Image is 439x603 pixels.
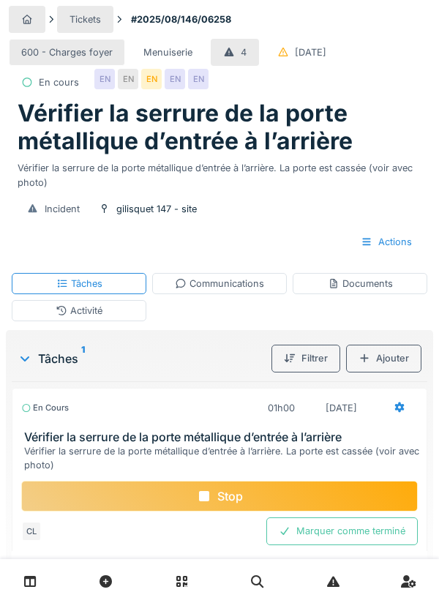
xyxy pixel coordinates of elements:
[266,517,418,544] div: Marquer comme terminé
[328,277,393,291] div: Documents
[268,401,295,415] div: 01h00
[24,444,421,472] div: Vérifier la serrure de la porte métallique d’entrée à l’arrière. La porte est cassée (voir avec p...
[94,69,115,89] div: EN
[143,45,192,59] div: Menuiserie
[346,345,421,372] div: Ajouter
[45,202,80,216] div: Incident
[56,304,102,318] div: Activité
[18,155,421,189] div: Vérifier la serrure de la porte métallique d’entrée à l’arrière. La porte est cassée (voir avec p...
[21,402,69,414] div: En cours
[348,228,424,255] div: Actions
[21,521,42,542] div: CL
[116,202,197,216] div: gilisquet 147 - site
[175,277,264,291] div: Communications
[21,45,113,59] div: 600 - Charges foyer
[118,69,138,89] div: EN
[141,69,162,89] div: EN
[56,277,102,291] div: Tâches
[241,45,247,59] div: 4
[81,350,85,367] sup: 1
[39,75,79,89] div: En cours
[21,481,418,512] div: Stop
[70,12,101,26] div: Tickets
[295,45,326,59] div: [DATE]
[188,69,209,89] div: EN
[271,345,340,372] div: Filtrer
[165,69,185,89] div: EN
[24,430,421,444] h3: Vérifier la serrure de la porte métallique d’entrée à l’arrière
[18,100,421,156] h1: Vérifier la serrure de la porte métallique d’entrée à l’arrière
[18,350,266,367] div: Tâches
[326,401,357,415] div: [DATE]
[125,12,237,26] strong: #2025/08/146/06258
